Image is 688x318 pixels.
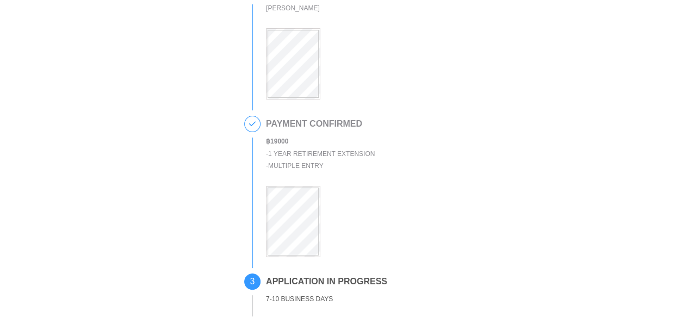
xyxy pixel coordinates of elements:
b: ฿ 19000 [266,138,288,145]
span: 2 [245,116,260,132]
h2: APPLICATION IN PROGRESS [266,277,387,286]
div: - 1 Year Retirement Extension [266,148,375,160]
div: - Multiple entry [266,160,375,172]
span: 3 [245,274,260,289]
div: [PERSON_NAME] [266,2,360,15]
h2: PAYMENT CONFIRMED [266,119,375,129]
div: 7-10 BUSINESS DAYS [266,293,387,305]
